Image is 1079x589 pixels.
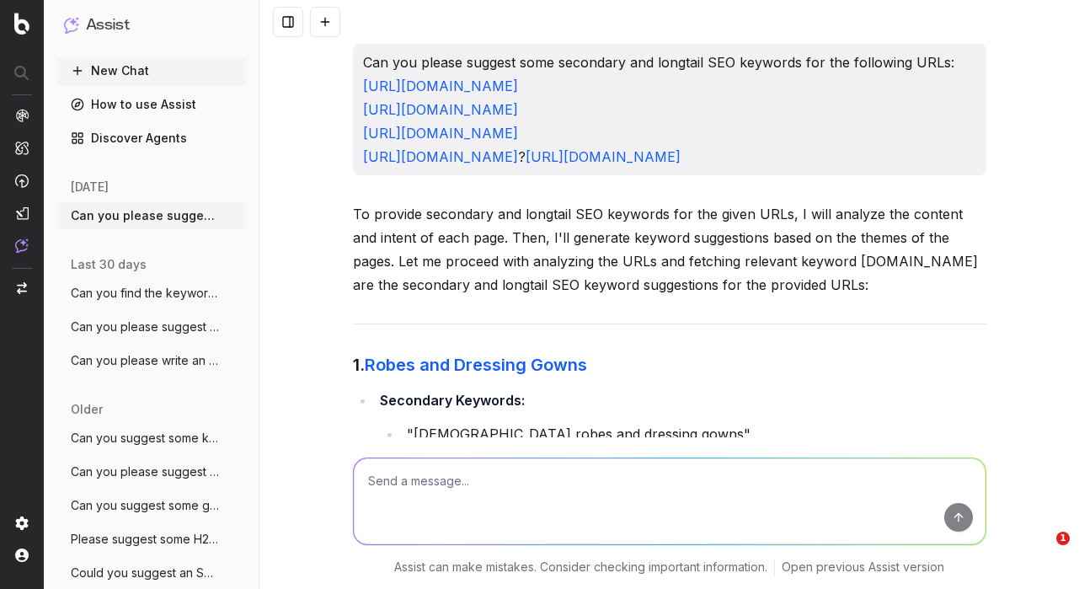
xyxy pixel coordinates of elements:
span: [DATE] [71,179,109,195]
img: Botify logo [14,13,29,35]
img: Assist [64,17,79,33]
iframe: Intercom live chat [1022,532,1062,572]
img: My account [15,549,29,562]
a: [URL][DOMAIN_NAME] [526,148,681,165]
button: Can you please suggest some H2 and H3 he [57,458,246,485]
a: Robes and Dressing Gowns [365,355,587,375]
p: Can you please suggest some secondary and longtail SEO keywords for the following URLs: ? [363,51,976,169]
span: last 30 days [71,256,147,273]
button: Can you please write an SEO brief for ht [57,347,246,374]
span: Can you suggest some keywords, secondary [71,430,219,447]
span: Can you please suggest some secondary an [71,207,219,224]
img: Intelligence [15,141,29,155]
span: Please suggest some H2 headings for the [71,531,219,548]
span: Can you please suggest some H2 and H3 he [71,463,219,480]
span: Can you please write an SEO brief for ht [71,352,219,369]
img: Studio [15,206,29,220]
a: Discover Agents [57,125,246,152]
img: Analytics [15,109,29,122]
span: Can you suggest some good H2/H3 headings [71,497,219,514]
span: 1 [1056,532,1070,545]
button: Could you suggest an SEO-optimised intro [57,560,246,586]
img: Assist [15,238,29,253]
a: [URL][DOMAIN_NAME] [363,101,518,118]
a: Open previous Assist version [782,559,944,576]
h1: Assist [86,13,130,37]
button: Please suggest some H2 headings for the [57,526,246,553]
p: Assist can make mistakes. Consider checking important information. [394,559,767,576]
button: Assist [64,13,239,37]
h3: 1. [353,351,986,378]
button: Can you please suggest some secondary an [57,202,246,229]
img: Switch project [17,282,27,294]
img: Activation [15,174,29,188]
span: Can you find the keyword search volume o [71,285,219,302]
a: [URL][DOMAIN_NAME] [363,125,518,142]
img: Setting [15,517,29,530]
a: How to use Assist [57,91,246,118]
span: Could you suggest an SEO-optimised intro [71,565,219,581]
li: "[DEMOGRAPHIC_DATA] robes and dressing gowns" [402,422,986,446]
button: Can you find the keyword search volume o [57,280,246,307]
button: Can you suggest some keywords, secondary [57,425,246,452]
a: [URL][DOMAIN_NAME] [363,148,518,165]
strong: Secondary Keywords: [380,392,525,409]
button: Can you please suggest some key words an [57,313,246,340]
button: New Chat [57,57,246,84]
span: Can you please suggest some key words an [71,319,219,335]
a: [URL][DOMAIN_NAME] [363,78,518,94]
button: Can you suggest some good H2/H3 headings [57,492,246,519]
p: To provide secondary and longtail SEO keywords for the given URLs, I will analyze the content and... [353,202,986,297]
span: older [71,401,103,418]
